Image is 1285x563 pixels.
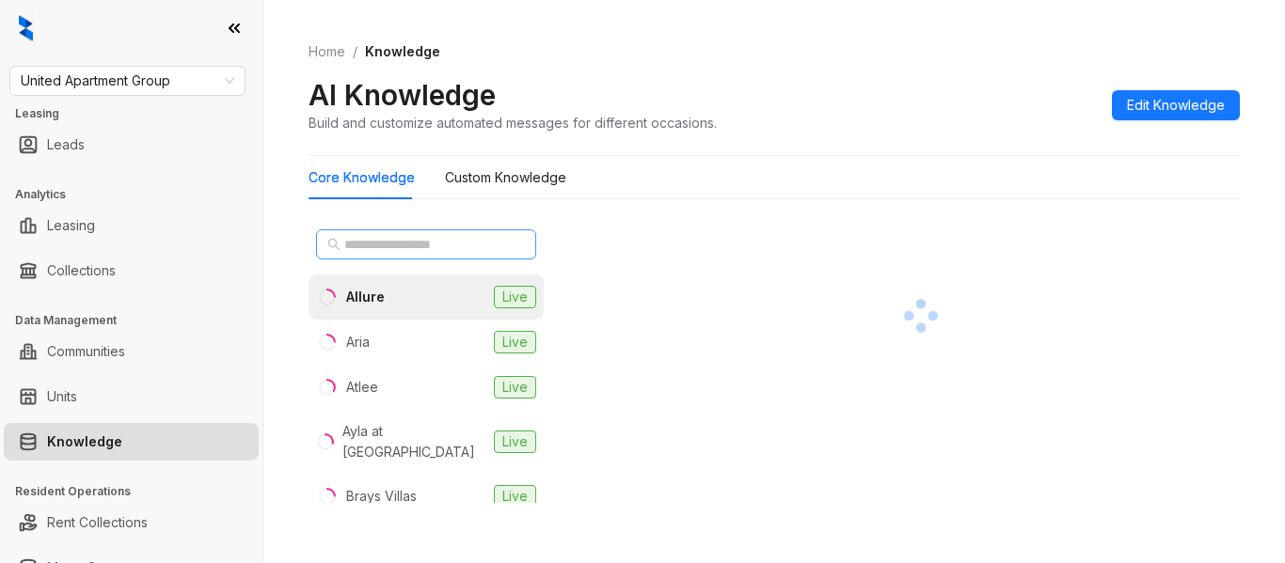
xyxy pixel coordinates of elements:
[15,186,262,203] h3: Analytics
[309,113,717,133] div: Build and customize automated messages for different occasions.
[445,167,566,188] div: Custom Knowledge
[47,252,116,289] a: Collections
[15,483,262,500] h3: Resident Operations
[15,105,262,122] h3: Leasing
[346,486,417,507] div: Brays Villas
[47,207,95,244] a: Leasing
[21,67,234,95] span: United Apartment Group
[47,378,77,415] a: Units
[4,126,259,164] li: Leads
[353,41,357,62] li: /
[4,504,259,541] li: Rent Collections
[494,430,536,453] span: Live
[47,126,85,164] a: Leads
[47,333,125,370] a: Communities
[47,504,148,541] a: Rent Collections
[327,238,341,251] span: search
[305,41,349,62] a: Home
[494,376,536,399] span: Live
[309,167,415,188] div: Core Knowledge
[1112,90,1240,120] button: Edit Knowledge
[1127,95,1225,116] span: Edit Knowledge
[4,378,259,415] li: Units
[346,377,378,398] div: Atlee
[346,287,385,307] div: Allure
[4,207,259,244] li: Leasing
[19,15,33,41] img: logo
[342,421,486,462] div: Ayla at [GEOGRAPHIC_DATA]
[494,331,536,353] span: Live
[365,43,440,59] span: Knowledge
[47,423,122,461] a: Knowledge
[4,423,259,461] li: Knowledge
[494,485,536,508] span: Live
[309,77,496,113] h2: AI Knowledge
[15,312,262,329] h3: Data Management
[4,333,259,370] li: Communities
[494,286,536,308] span: Live
[346,332,370,352] div: Aria
[4,252,259,289] li: Collections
